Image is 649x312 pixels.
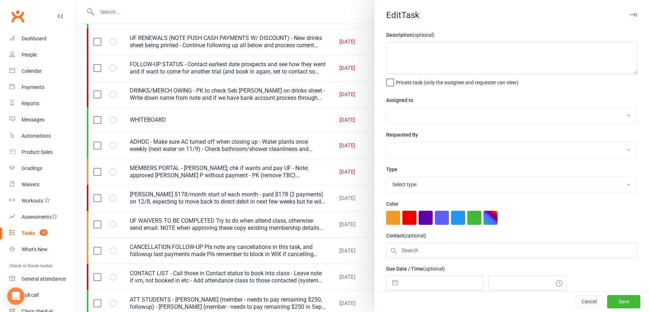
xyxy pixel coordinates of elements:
a: Dashboard [9,31,76,47]
a: Calendar [9,63,76,79]
a: Roll call [9,287,76,303]
label: Due Date / Time [386,265,445,273]
small: (optional) [412,32,434,38]
a: Clubworx [9,7,27,25]
div: Assessments [22,214,57,220]
div: Reports [22,101,39,106]
a: Waivers [9,177,76,193]
input: Search [386,243,637,258]
div: Product Sales [22,149,53,155]
label: Assigned to [386,96,413,104]
div: Automations [22,133,51,139]
div: People [22,52,37,58]
label: Description [386,31,434,39]
button: Cancel [575,295,603,308]
div: Dashboard [22,36,47,41]
a: Assessments [9,209,76,225]
div: Open Intercom Messenger [7,288,25,305]
a: Gradings [9,160,76,177]
div: Payments [22,84,44,90]
div: Waivers [22,182,39,187]
label: Requested By [386,131,418,139]
a: Product Sales [9,144,76,160]
label: Color [386,200,398,208]
div: Calendar [22,68,42,74]
a: People [9,47,76,63]
div: General attendance [22,276,66,282]
a: What's New [9,241,76,258]
div: What's New [22,246,48,252]
div: Tasks [22,230,35,236]
small: (optional) [423,266,445,272]
div: Gradings [22,165,42,171]
div: Messages [22,117,44,122]
div: Workouts [22,198,43,204]
a: Reports [9,95,76,112]
a: Messages [9,112,76,128]
a: General attendance kiosk mode [9,271,76,287]
a: Tasks 12 [9,225,76,241]
label: Type [386,165,397,173]
div: Edit Task [375,10,649,20]
label: Contact [386,232,426,240]
div: Roll call [22,292,39,298]
button: Save [607,295,640,308]
a: Payments [9,79,76,95]
a: Automations [9,128,76,144]
span: 12 [40,229,48,236]
span: Private task (only the assignee and requester can view) [396,77,518,85]
small: (optional) [404,233,426,239]
a: Workouts [9,193,76,209]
